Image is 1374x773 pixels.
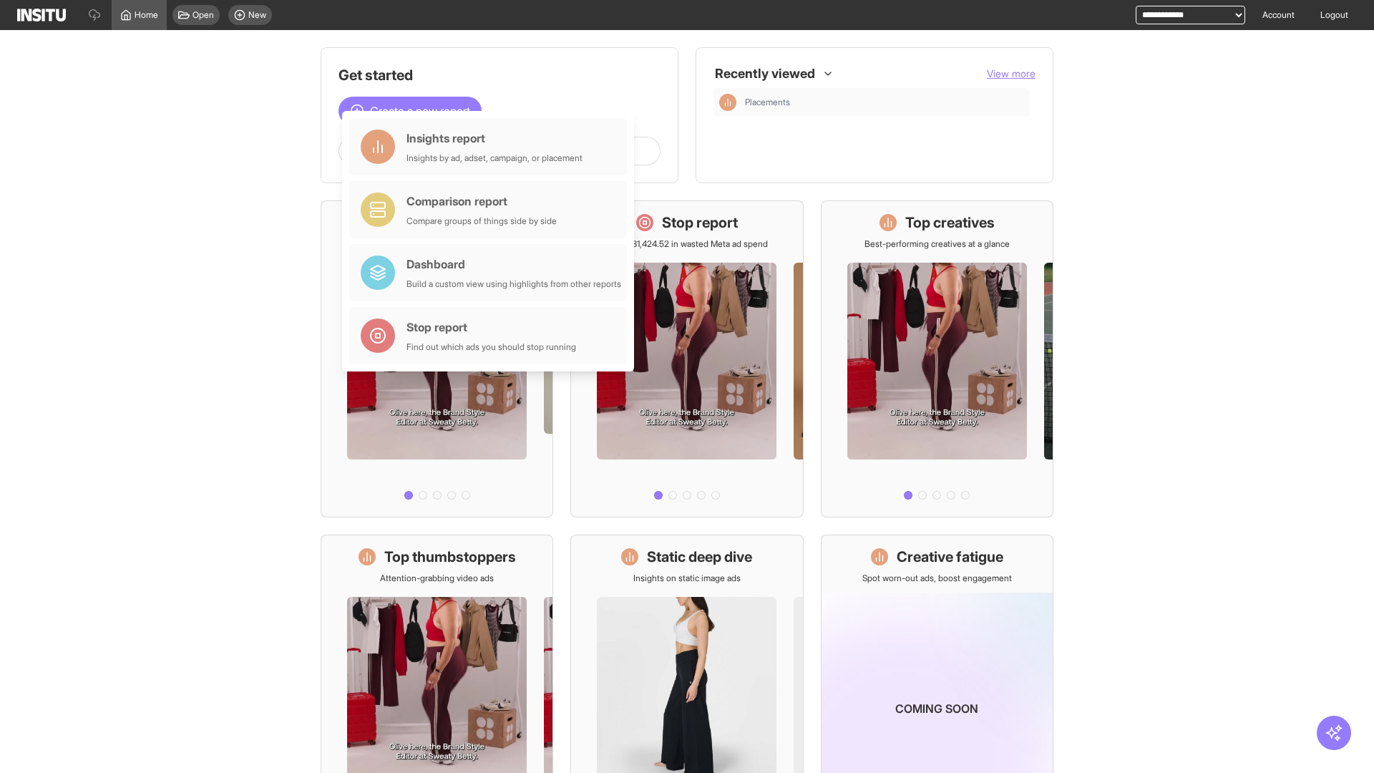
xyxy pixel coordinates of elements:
[406,215,557,227] div: Compare groups of things side by side
[193,9,214,21] span: Open
[17,9,66,21] img: Logo
[864,238,1010,250] p: Best-performing creatives at a glance
[406,319,576,336] div: Stop report
[570,200,803,517] a: Stop reportSave £31,424.52 in wasted Meta ad spend
[647,547,752,567] h1: Static deep dive
[406,193,557,210] div: Comparison report
[406,256,621,273] div: Dashboard
[987,67,1036,79] span: View more
[662,213,738,233] h1: Stop report
[606,238,768,250] p: Save £31,424.52 in wasted Meta ad spend
[338,65,661,85] h1: Get started
[338,97,482,125] button: Create a new report
[987,67,1036,81] button: View more
[248,9,266,21] span: New
[384,547,516,567] h1: Top thumbstoppers
[719,94,736,111] div: Insights
[633,573,741,584] p: Insights on static image ads
[745,97,790,108] span: Placements
[821,200,1053,517] a: Top creativesBest-performing creatives at a glance
[406,278,621,290] div: Build a custom view using highlights from other reports
[321,200,553,517] a: What's live nowSee all active ads instantly
[406,130,583,147] div: Insights report
[745,97,1024,108] span: Placements
[406,152,583,164] div: Insights by ad, adset, campaign, or placement
[380,573,494,584] p: Attention-grabbing video ads
[905,213,995,233] h1: Top creatives
[406,341,576,353] div: Find out which ads you should stop running
[135,9,158,21] span: Home
[370,102,470,120] span: Create a new report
